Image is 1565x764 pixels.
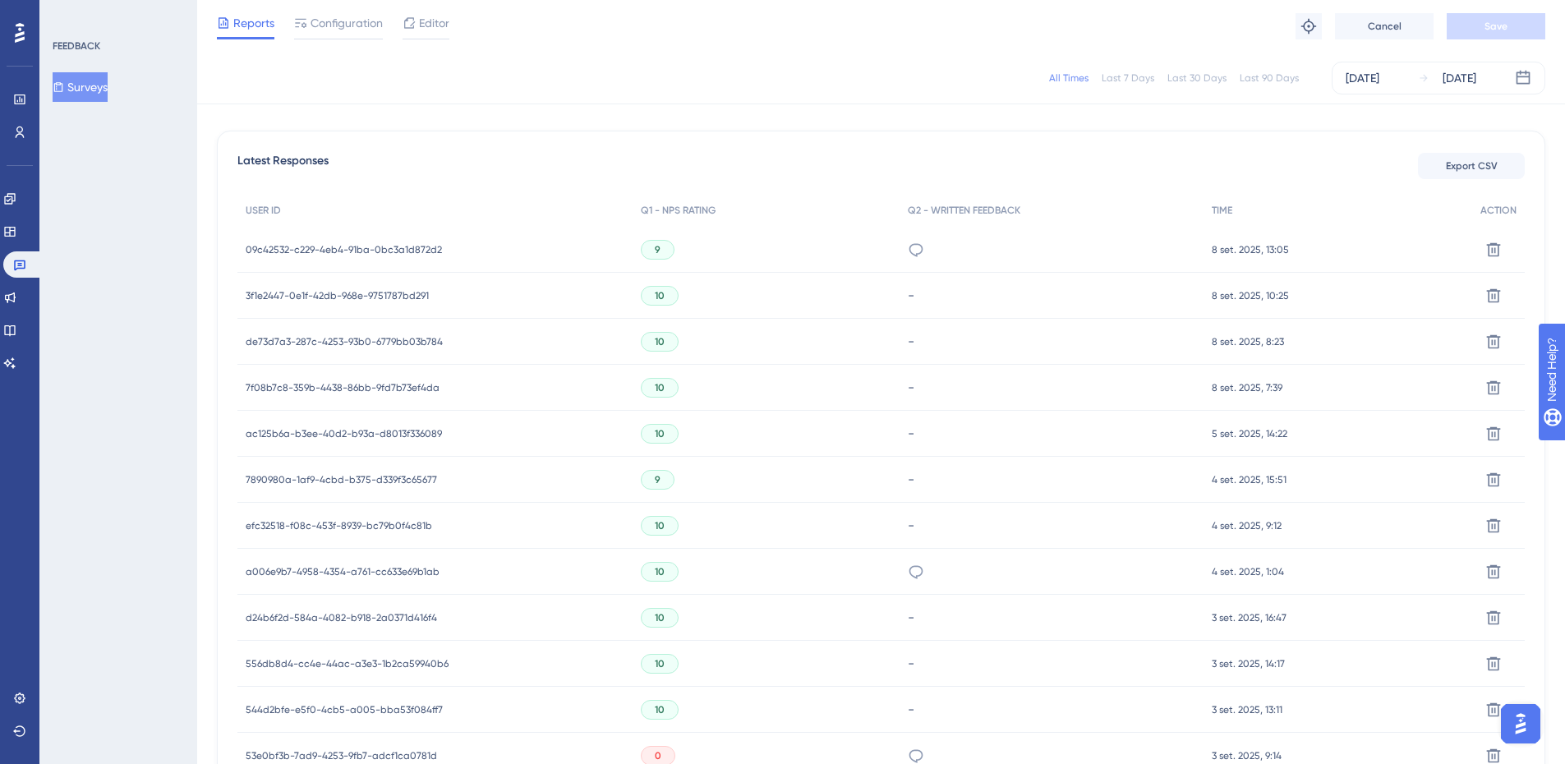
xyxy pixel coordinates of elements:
[655,381,665,394] span: 10
[1368,20,1402,33] span: Cancel
[246,703,443,716] span: 544d2bfe-e5f0-4cb5-a005-bba53f084ff7
[655,335,665,348] span: 10
[1484,20,1507,33] span: Save
[908,288,1195,303] div: -
[1335,13,1434,39] button: Cancel
[1212,243,1289,256] span: 8 set. 2025, 13:05
[1212,381,1282,394] span: 8 set. 2025, 7:39
[908,656,1195,671] div: -
[237,151,329,181] span: Latest Responses
[1212,473,1287,486] span: 4 set. 2025, 15:51
[246,749,437,762] span: 53e0bf3b-7ad9-4253-9fb7-adcf1ca0781d
[1212,519,1282,532] span: 4 set. 2025, 9:12
[246,565,440,578] span: a006e9b7-4958-4354-a761-cc633e69b1ab
[1212,427,1287,440] span: 5 set. 2025, 14:22
[246,381,440,394] span: 7f08b7c8-359b-4438-86bb-9fd7b73ef4da
[655,289,665,302] span: 10
[655,749,661,762] span: 0
[246,611,437,624] span: d24b6f2d-584a-4082-b918-2a0371d416f4
[246,519,432,532] span: efc32518-f08c-453f-8939-bc79b0f4c81b
[1212,204,1232,217] span: TIME
[1443,68,1476,88] div: [DATE]
[655,473,661,486] span: 9
[1212,657,1285,670] span: 3 set. 2025, 14:17
[233,13,274,33] span: Reports
[311,13,383,33] span: Configuration
[908,610,1195,625] div: -
[655,565,665,578] span: 10
[53,39,100,53] div: FEEDBACK
[1447,13,1545,39] button: Save
[908,204,1020,217] span: Q2 - WRITTEN FEEDBACK
[53,72,108,102] button: Surveys
[908,426,1195,441] div: -
[246,289,429,302] span: 3f1e2447-0e1f-42db-968e-9751787bd291
[1240,71,1299,85] div: Last 90 Days
[1102,71,1154,85] div: Last 7 Days
[1496,699,1545,748] iframe: UserGuiding AI Assistant Launcher
[419,13,449,33] span: Editor
[246,657,449,670] span: 556db8d4-cc4e-44ac-a3e3-1b2ca59940b6
[1346,68,1379,88] div: [DATE]
[655,611,665,624] span: 10
[246,204,281,217] span: USER ID
[908,334,1195,349] div: -
[1418,153,1525,179] button: Export CSV
[655,427,665,440] span: 10
[246,427,442,440] span: ac125b6a-b3ee-40d2-b93a-d8013f336089
[655,243,661,256] span: 9
[655,703,665,716] span: 10
[655,519,665,532] span: 10
[908,518,1195,533] div: -
[1212,749,1282,762] span: 3 set. 2025, 9:14
[655,657,665,670] span: 10
[1212,565,1284,578] span: 4 set. 2025, 1:04
[246,335,443,348] span: de73d7a3-287c-4253-93b0-6779bb03b784
[1212,289,1289,302] span: 8 set. 2025, 10:25
[1446,159,1498,173] span: Export CSV
[1167,71,1227,85] div: Last 30 Days
[908,380,1195,395] div: -
[39,4,103,24] span: Need Help?
[641,204,716,217] span: Q1 - NPS RATING
[1212,703,1282,716] span: 3 set. 2025, 13:11
[908,702,1195,717] div: -
[1212,335,1284,348] span: 8 set. 2025, 8:23
[908,472,1195,487] div: -
[246,473,437,486] span: 7890980a-1af9-4cbd-b375-d339f3c65677
[246,243,442,256] span: 09c42532-c229-4eb4-91ba-0bc3a1d872d2
[1212,611,1287,624] span: 3 set. 2025, 16:47
[1049,71,1089,85] div: All Times
[1480,204,1517,217] span: ACTION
